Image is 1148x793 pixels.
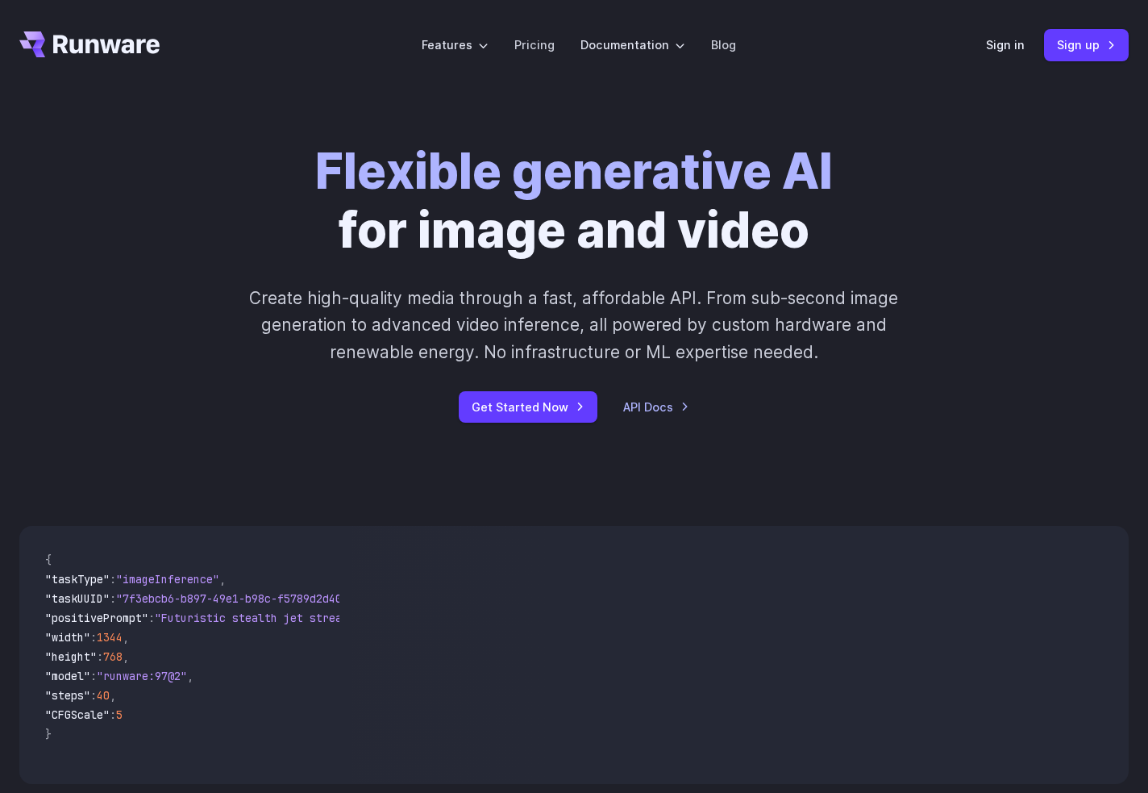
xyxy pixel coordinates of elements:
span: "Futuristic stealth jet streaking through a neon-lit cityscape with glowing purple exhaust" [155,611,742,625]
label: Documentation [580,35,685,54]
span: 40 [97,688,110,703]
span: , [123,630,129,645]
span: , [187,669,193,683]
a: Pricing [514,35,555,54]
span: "width" [45,630,90,645]
label: Features [422,35,489,54]
strong: Flexible generative AI [315,141,833,201]
span: "taskType" [45,572,110,586]
span: , [123,649,129,664]
a: Go to / [19,31,160,57]
span: "positivePrompt" [45,611,148,625]
a: Get Started Now [459,391,597,423]
span: : [110,591,116,606]
h1: for image and video [315,142,833,259]
span: { [45,553,52,567]
span: "7f3ebcb6-b897-49e1-b98c-f5789d2d40d7" [116,591,361,606]
span: : [97,649,103,664]
span: , [219,572,226,586]
a: Blog [711,35,736,54]
a: API Docs [623,398,689,416]
span: : [90,688,97,703]
span: "taskUUID" [45,591,110,606]
span: "model" [45,669,90,683]
span: : [110,707,116,722]
span: 768 [103,649,123,664]
span: : [148,611,155,625]
span: "height" [45,649,97,664]
span: "steps" [45,688,90,703]
span: 1344 [97,630,123,645]
a: Sign in [986,35,1025,54]
span: 5 [116,707,123,722]
p: Create high-quality media through a fast, affordable API. From sub-second image generation to adv... [219,285,930,365]
span: , [110,688,116,703]
span: : [110,572,116,586]
span: "CFGScale" [45,707,110,722]
span: : [90,630,97,645]
span: : [90,669,97,683]
span: } [45,727,52,741]
span: "runware:97@2" [97,669,187,683]
a: Sign up [1044,29,1129,61]
span: "imageInference" [116,572,219,586]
